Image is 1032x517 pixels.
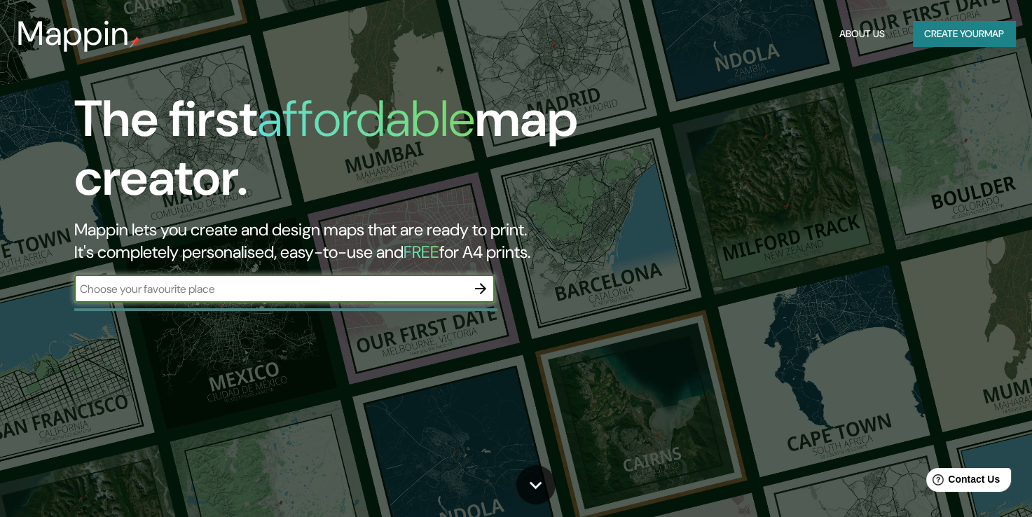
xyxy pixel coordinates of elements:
[74,219,591,263] h2: Mappin lets you create and design maps that are ready to print. It's completely personalised, eas...
[74,281,467,297] input: Choose your favourite place
[913,21,1015,47] button: Create yourmap
[907,462,1017,502] iframe: Help widget launcher
[130,36,141,48] img: mappin-pin
[834,21,890,47] button: About Us
[17,14,130,53] h3: Mappin
[257,86,475,151] h1: affordable
[404,241,439,263] h5: FREE
[74,90,591,219] h1: The first map creator.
